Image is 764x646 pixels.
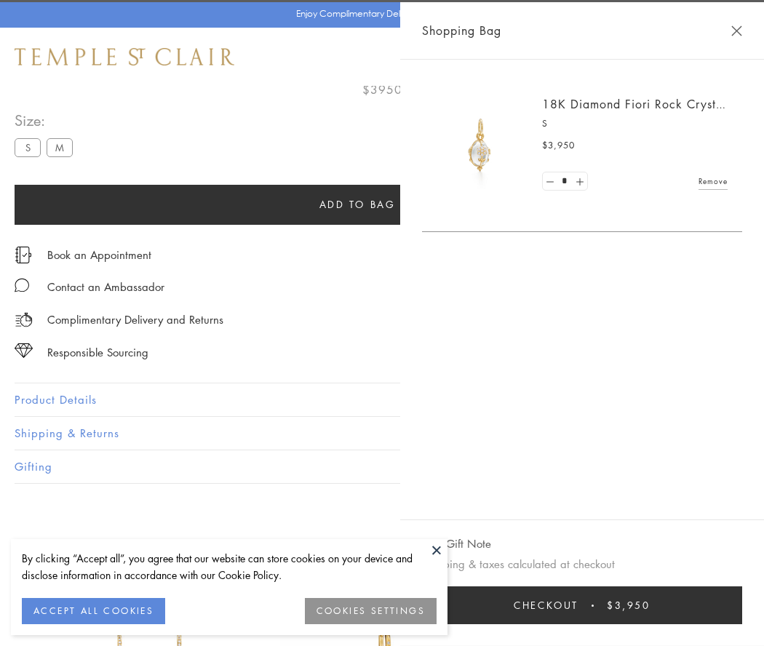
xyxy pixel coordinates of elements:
label: S [15,138,41,156]
p: Enjoy Complimentary Delivery & Returns [296,7,461,21]
button: Shipping & Returns [15,417,749,450]
div: Contact an Ambassador [47,278,164,296]
button: Close Shopping Bag [731,25,742,36]
a: Remove [699,173,728,189]
a: Set quantity to 2 [572,172,586,191]
p: Shipping & taxes calculated at checkout [422,555,742,573]
p: S [542,116,728,131]
img: MessageIcon-01_2.svg [15,278,29,292]
button: COOKIES SETTINGS [305,598,437,624]
button: ACCEPT ALL COOKIES [22,598,165,624]
img: icon_appointment.svg [15,247,32,263]
span: $3,950 [542,138,575,153]
img: icon_sourcing.svg [15,343,33,358]
span: $3,950 [607,597,650,613]
button: Add Gift Note [422,535,491,553]
span: $3950 [362,80,402,99]
span: Size: [15,108,79,132]
div: Responsible Sourcing [47,343,148,362]
img: Temple St. Clair [15,48,234,65]
img: P51889-E11FIORI [437,102,524,189]
span: Shopping Bag [422,21,501,40]
span: Add to bag [319,196,396,212]
div: By clicking “Accept all”, you agree that our website can store cookies on your device and disclos... [22,550,437,583]
label: M [47,138,73,156]
span: Checkout [514,597,578,613]
button: Product Details [15,383,749,416]
a: Book an Appointment [47,247,151,263]
p: Complimentary Delivery and Returns [47,311,223,329]
img: icon_delivery.svg [15,311,33,329]
h3: You May Also Like [36,535,728,559]
a: Set quantity to 0 [543,172,557,191]
button: Checkout $3,950 [422,586,742,624]
button: Gifting [15,450,749,483]
button: Add to bag [15,185,700,225]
